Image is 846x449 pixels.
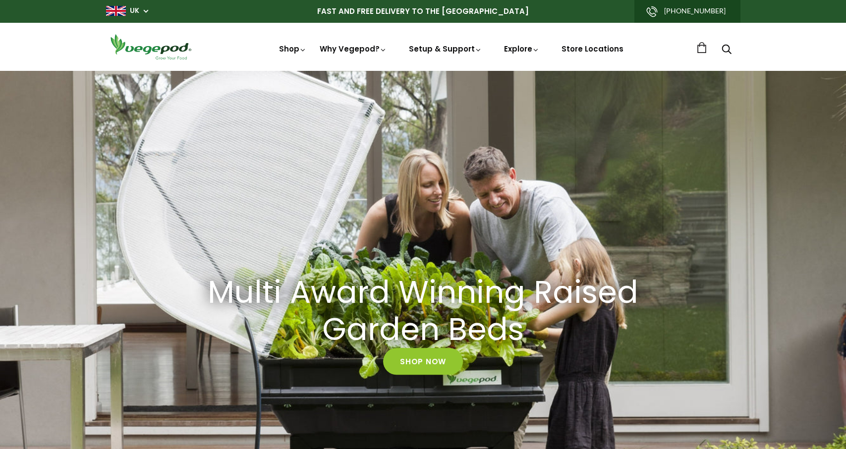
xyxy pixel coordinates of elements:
[383,348,463,375] a: Shop Now
[320,44,387,54] a: Why Vegepod?
[562,44,623,54] a: Store Locations
[106,6,126,16] img: gb_large.png
[722,45,732,56] a: Search
[106,33,195,61] img: Vegepod
[409,44,482,54] a: Setup & Support
[188,274,659,348] a: Multi Award Winning Raised Garden Beds
[200,274,646,348] h2: Multi Award Winning Raised Garden Beds
[279,44,307,54] a: Shop
[504,44,540,54] a: Explore
[130,6,139,16] a: UK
